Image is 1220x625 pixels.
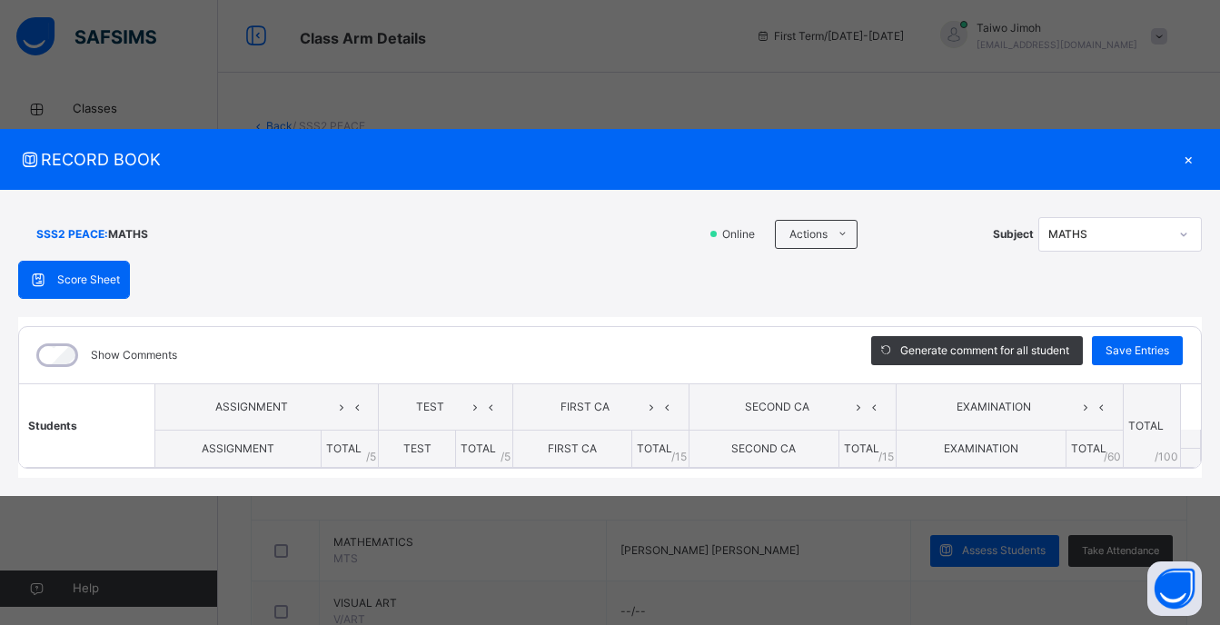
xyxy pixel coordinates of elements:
span: SSS2 PEACE : [36,226,108,243]
span: ASSIGNMENT [169,399,333,415]
span: Students [28,419,77,432]
span: RECORD BOOK [18,147,1175,172]
span: / 5 [366,449,376,465]
span: TOTAL [1071,441,1106,455]
span: EXAMINATION [910,399,1078,415]
th: TOTAL [1123,383,1180,468]
button: Open asap [1147,561,1202,616]
span: TOTAL [844,441,879,455]
span: Actions [789,226,828,243]
span: Score Sheet [57,272,120,288]
span: /100 [1155,449,1178,465]
span: TOTAL [326,441,362,455]
span: / 60 [1104,449,1121,465]
span: FIRST CA [548,441,597,455]
span: Subject [993,226,1034,243]
span: ASSIGNMENT [202,441,274,455]
span: SECOND CA [703,399,851,415]
label: Show Comments [91,347,177,363]
span: SECOND CA [731,441,796,455]
span: / 5 [501,449,511,465]
span: Online [720,226,766,243]
div: × [1175,147,1202,172]
div: MATHS [1048,226,1168,243]
span: TOTAL [461,441,496,455]
span: MATHS [108,226,148,243]
span: / 15 [878,449,894,465]
span: TEST [392,399,468,415]
span: FIRST CA [527,399,644,415]
span: / 15 [671,449,687,465]
span: EXAMINATION [944,441,1018,455]
span: TEST [403,441,431,455]
span: TOTAL [637,441,672,455]
span: Generate comment for all student [900,342,1069,359]
span: Save Entries [1106,342,1169,359]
